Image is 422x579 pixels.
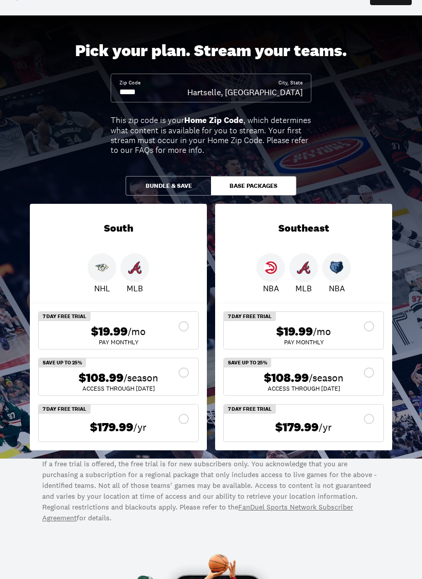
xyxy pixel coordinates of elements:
img: Hawks [264,261,277,274]
div: Southeast [215,204,392,253]
button: Bundle & Save [126,176,211,196]
div: ACCESS THROUGH [DATE] [47,385,190,392]
div: Pay Monthly [47,339,190,345]
span: /mo [313,324,331,339]
p: NBA [329,282,345,294]
div: ACCESS THROUGH [DATE] [232,385,375,392]
span: /season [124,371,158,385]
div: 7 Day Free Trial [39,405,91,414]
span: $108.99 [264,371,309,385]
div: 7 Day Free Trial [224,312,276,321]
div: Hartselle, [GEOGRAPHIC_DATA] [187,86,303,98]
span: /yr [319,420,332,434]
img: Grizzlies [330,261,343,274]
span: $19.99 [276,324,313,339]
div: Zip Code [119,79,140,86]
span: $179.99 [275,420,319,435]
div: South [30,204,207,253]
p: MLB [127,282,143,294]
p: NBA [263,282,279,294]
img: Braves [128,261,142,274]
img: Predators [95,261,109,274]
div: SAVE UP TO 25% [224,358,271,367]
span: /mo [128,324,146,339]
div: 7 Day Free Trial [224,405,276,414]
span: $19.99 [91,324,128,339]
span: /yr [133,420,147,434]
span: $108.99 [79,371,124,385]
span: /season [309,371,343,385]
div: Pay Monthly [232,339,375,345]
span: $179.99 [90,420,133,435]
b: Home Zip Code [184,115,243,126]
div: City, State [278,79,303,86]
div: Pick your plan. Stream your teams. [75,41,347,61]
p: NHL [94,282,110,294]
p: MLB [295,282,312,294]
img: Braves [297,261,310,274]
div: This zip code is your , which determines what content is available for you to stream. Your first ... [111,115,311,155]
button: Base Packages [211,176,296,196]
div: 7 Day Free Trial [39,312,91,321]
p: If a free trial is offered, the free trial is for new subscribers only. You acknowledge that you ... [42,459,380,523]
div: SAVE UP TO 25% [39,358,86,367]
